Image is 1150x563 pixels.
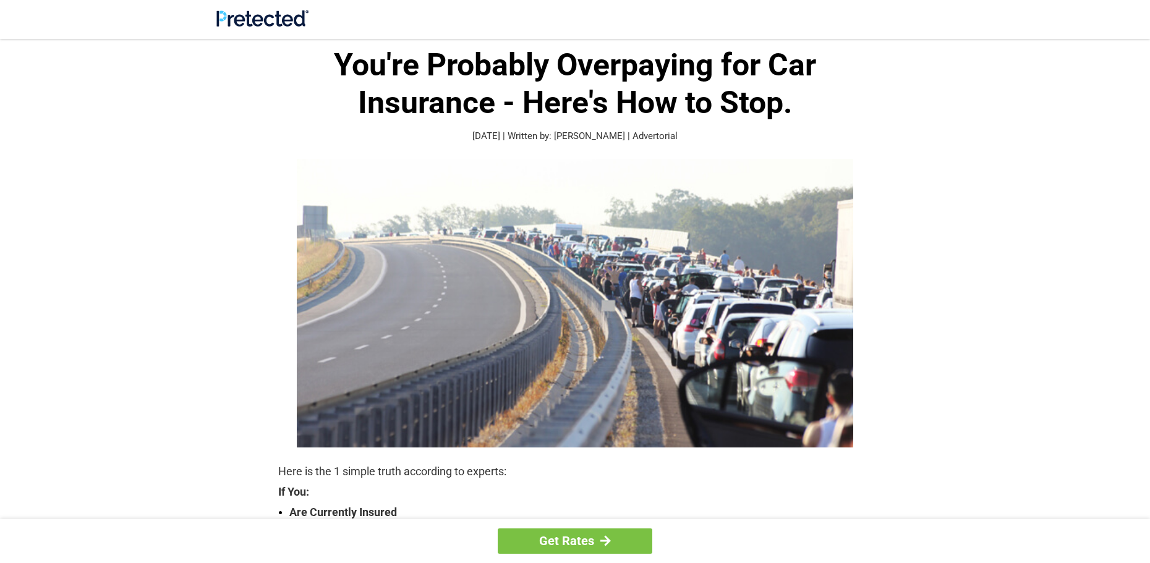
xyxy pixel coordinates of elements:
strong: If You: [278,486,872,497]
p: [DATE] | Written by: [PERSON_NAME] | Advertorial [278,129,872,143]
a: Get Rates [498,528,652,554]
h1: You're Probably Overpaying for Car Insurance - Here's How to Stop. [278,46,872,122]
p: Here is the 1 simple truth according to experts: [278,463,872,480]
img: Site Logo [216,10,309,27]
strong: Are Currently Insured [289,504,872,521]
a: Site Logo [216,17,309,29]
